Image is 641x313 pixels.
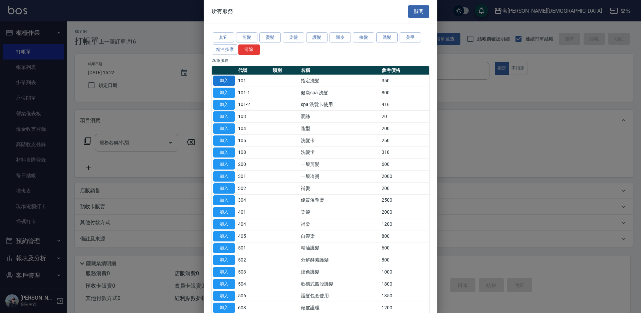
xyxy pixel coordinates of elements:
button: 清除 [238,44,260,55]
td: 318 [380,146,429,159]
button: 美甲 [400,32,421,43]
td: 一般冷燙 [299,171,380,183]
th: 代號 [236,66,271,75]
td: 洗髮卡 [299,134,380,146]
td: 250 [380,134,429,146]
td: 600 [380,159,429,171]
p: 26 筆服務 [212,58,429,64]
button: 護髮 [306,32,328,43]
button: 其它 [213,32,234,43]
td: 健康spa 洗髮 [299,87,380,99]
td: 200 [236,159,271,171]
td: 416 [380,99,429,111]
td: 600 [380,242,429,254]
button: 加入 [213,76,235,86]
button: 加入 [213,219,235,229]
td: 一般剪髮 [299,159,380,171]
td: 造型 [299,123,380,135]
td: 503 [236,266,271,278]
button: 加入 [213,147,235,158]
td: 108 [236,146,271,159]
button: 精油按摩 [213,44,237,55]
button: 加入 [213,135,235,146]
button: 加入 [213,123,235,134]
th: 參考價格 [380,66,429,75]
td: 404 [236,218,271,230]
td: 800 [380,230,429,242]
td: 優質溫塑燙 [299,194,380,206]
td: 潤絲 [299,111,380,123]
td: spa 洗髮卡使用 [299,99,380,111]
td: 自帶染 [299,230,380,242]
button: 加入 [213,267,235,277]
td: 105 [236,134,271,146]
button: 加入 [213,207,235,217]
td: 501 [236,242,271,254]
td: 補染 [299,218,380,230]
td: 302 [236,182,271,194]
td: 301 [236,171,271,183]
button: 加入 [213,243,235,253]
td: 炫色護髮 [299,266,380,278]
td: 101-2 [236,99,271,111]
td: 101 [236,75,271,87]
button: 加入 [213,255,235,265]
td: 504 [236,278,271,290]
td: 800 [380,254,429,266]
button: 燙髮 [259,32,281,43]
button: 加入 [213,195,235,206]
td: 補燙 [299,182,380,194]
td: 2000 [380,171,429,183]
td: 護髮包套使用 [299,290,380,302]
button: 頭皮 [330,32,351,43]
td: 精油護髮 [299,242,380,254]
td: 染髮 [299,206,380,218]
button: 接髮 [353,32,374,43]
button: 加入 [213,88,235,98]
td: 指定洗髮 [299,75,380,87]
button: 加入 [213,231,235,241]
td: 200 [380,182,429,194]
button: 剪髮 [236,32,257,43]
button: 關閉 [408,5,429,18]
td: 103 [236,111,271,123]
td: 506 [236,290,271,302]
button: 加入 [213,303,235,313]
td: 2000 [380,206,429,218]
td: 200 [380,123,429,135]
td: 502 [236,254,271,266]
span: 所有服務 [212,8,233,15]
td: 歌德式四段護髮 [299,278,380,290]
td: 1000 [380,266,429,278]
button: 加入 [213,183,235,194]
td: 1800 [380,278,429,290]
td: 洗髮卡 [299,146,380,159]
td: 1200 [380,218,429,230]
td: 405 [236,230,271,242]
button: 加入 [213,279,235,289]
td: 104 [236,123,271,135]
button: 加入 [213,291,235,301]
button: 加入 [213,159,235,170]
button: 加入 [213,111,235,122]
td: 20 [380,111,429,123]
th: 類別 [271,66,299,75]
td: 800 [380,87,429,99]
td: 304 [236,194,271,206]
th: 名稱 [299,66,380,75]
button: 染髮 [283,32,304,43]
td: 分解酵素護髮 [299,254,380,266]
td: 2500 [380,194,429,206]
button: 加入 [213,171,235,182]
td: 101-1 [236,87,271,99]
button: 洗髮 [376,32,398,43]
td: 350 [380,75,429,87]
td: 401 [236,206,271,218]
button: 加入 [213,100,235,110]
td: 1350 [380,290,429,302]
